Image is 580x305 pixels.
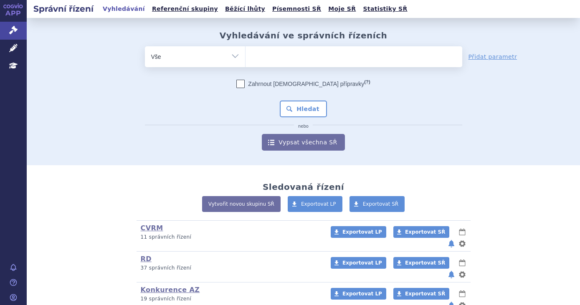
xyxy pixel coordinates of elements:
[405,291,445,297] span: Exportovat SŘ
[393,226,449,238] a: Exportovat SŘ
[364,79,370,85] abbr: (?)
[350,196,405,212] a: Exportovat SŘ
[141,295,320,302] p: 19 správních řízení
[27,3,100,15] h2: Správní řízení
[342,291,382,297] span: Exportovat LP
[331,226,386,238] a: Exportovat LP
[458,270,466,280] button: nastavení
[280,101,327,117] button: Hledat
[393,288,449,300] a: Exportovat SŘ
[141,224,163,232] a: CVRM
[141,265,320,272] p: 37 správních řízení
[236,80,370,88] label: Zahrnout [DEMOGRAPHIC_DATA] přípravky
[405,260,445,266] span: Exportovat SŘ
[360,3,410,15] a: Statistiky SŘ
[342,229,382,235] span: Exportovat LP
[100,3,147,15] a: Vyhledávání
[220,30,388,40] h2: Vyhledávání ve správních řízeních
[262,134,344,151] a: Vypsat všechna SŘ
[223,3,268,15] a: Běžící lhůty
[458,239,466,249] button: nastavení
[363,201,399,207] span: Exportovat SŘ
[288,196,342,212] a: Exportovat LP
[263,182,344,192] h2: Sledovaná řízení
[301,201,336,207] span: Exportovat LP
[202,196,281,212] a: Vytvořit novou skupinu SŘ
[141,255,152,263] a: RD
[469,53,517,61] a: Přidat parametr
[458,258,466,268] button: lhůty
[405,229,445,235] span: Exportovat SŘ
[141,234,320,241] p: 11 správních řízení
[331,288,386,300] a: Exportovat LP
[458,227,466,237] button: lhůty
[447,270,456,280] button: notifikace
[393,257,449,269] a: Exportovat SŘ
[270,3,324,15] a: Písemnosti SŘ
[342,260,382,266] span: Exportovat LP
[141,286,200,294] a: Konkurence AZ
[331,257,386,269] a: Exportovat LP
[447,239,456,249] button: notifikace
[149,3,220,15] a: Referenční skupiny
[294,124,313,129] i: nebo
[326,3,358,15] a: Moje SŘ
[458,289,466,299] button: lhůty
